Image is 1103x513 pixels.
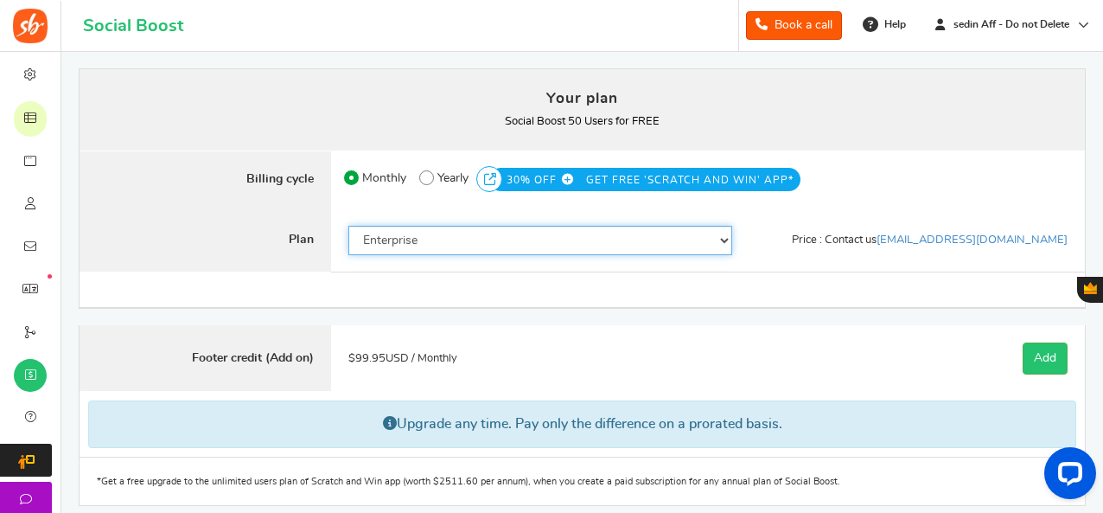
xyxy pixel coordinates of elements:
[13,9,48,43] img: Social Boost
[880,17,906,32] span: Help
[877,234,1068,246] a: [EMAIL_ADDRESS][DOMAIN_NAME]
[80,151,331,209] label: Billing cycle
[947,17,1076,32] span: sedin Aff - Do not Delete
[80,325,331,392] label: Footer credit (Add on)
[83,16,183,35] h1: Social Boost
[97,87,1068,110] h4: Your plan
[746,11,842,40] a: Book a call
[1084,282,1097,294] span: Gratisfaction
[505,116,660,127] b: Social Boost 50 Users for FREE
[48,274,52,279] em: New
[355,353,386,364] span: 99.95
[88,401,1076,447] p: Upgrade any time. Pay only the difference on a prorated basis.
[362,166,406,190] span: Monthly
[79,458,1086,506] div: *Get a free upgrade to the unlimited users plan of Scratch and Win app (worth $2511.60 per annum)...
[1023,343,1068,375] a: Add
[749,208,1085,273] div: Price : Contact us
[856,10,915,38] a: Help
[1077,277,1103,303] button: Gratisfaction
[1030,440,1103,513] iframe: LiveChat chat widget
[507,172,794,182] a: 30% OFF GET FREE 'SCRATCH AND WIN' APP*
[348,353,457,364] span: $ USD / Monthly
[507,168,583,192] span: 30% OFF
[437,166,469,190] span: Yearly
[80,208,331,273] label: Plan
[586,168,794,192] span: GET FREE 'SCRATCH AND WIN' APP*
